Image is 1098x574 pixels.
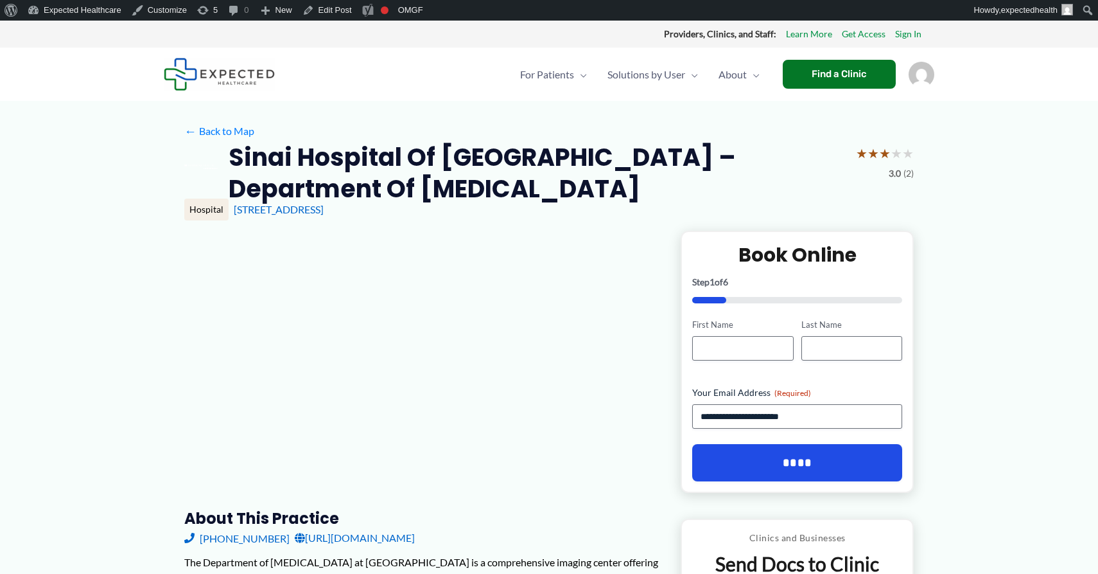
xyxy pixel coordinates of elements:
a: AboutMenu Toggle [708,52,770,97]
span: 6 [723,276,728,287]
span: 1 [710,276,715,287]
p: Clinics and Businesses [692,530,903,546]
span: Solutions by User [607,52,685,97]
nav: Primary Site Navigation [510,52,770,97]
a: [PHONE_NUMBER] [184,528,290,548]
a: [URL][DOMAIN_NAME] [295,528,415,548]
span: ★ [867,141,879,165]
h2: Sinai Hospital of [GEOGRAPHIC_DATA] – Department of [MEDICAL_DATA] [229,141,846,205]
h2: Book Online [692,242,902,267]
a: For PatientsMenu Toggle [510,52,597,97]
span: About [719,52,747,97]
span: expectedhealth [1001,5,1058,15]
a: Learn More [786,26,832,42]
div: Hospital [184,199,229,220]
a: Sign In [895,26,921,42]
span: ★ [879,141,891,165]
span: ★ [902,141,914,165]
span: For Patients [520,52,574,97]
div: Focus keyphrase not set [381,6,388,14]
label: First Name [692,319,793,331]
a: Solutions by UserMenu Toggle [597,52,708,97]
span: Menu Toggle [747,52,760,97]
span: ← [184,125,196,137]
a: ←Back to Map [184,121,254,141]
a: Account icon link [909,67,934,79]
p: Step of [692,278,902,287]
span: 3.0 [889,165,901,182]
span: (2) [903,165,914,182]
span: ★ [891,141,902,165]
a: Get Access [842,26,885,42]
span: (Required) [774,388,811,398]
h3: About this practice [184,508,660,528]
a: Find a Clinic [783,60,896,89]
strong: Providers, Clinics, and Staff: [664,28,776,39]
label: Last Name [801,319,902,331]
a: [STREET_ADDRESS] [234,203,324,215]
label: Your Email Address [692,386,902,399]
span: Menu Toggle [574,52,587,97]
span: Menu Toggle [685,52,698,97]
span: ★ [856,141,867,165]
img: Expected Healthcare Logo - side, dark font, small [164,58,275,91]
